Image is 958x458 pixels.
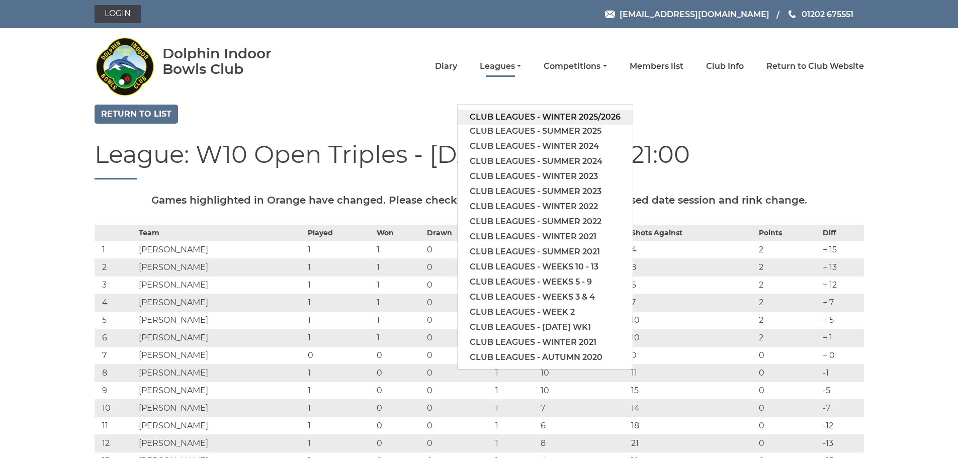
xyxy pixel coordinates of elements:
[820,241,863,258] td: + 15
[458,290,633,305] a: Club leagues - Weeks 3 & 4
[620,9,769,19] span: [EMAIL_ADDRESS][DOMAIN_NAME]
[458,305,633,320] a: Club leagues - Week 2
[136,258,305,276] td: [PERSON_NAME]
[424,276,493,294] td: 0
[305,258,374,276] td: 1
[95,294,137,311] td: 4
[820,417,863,434] td: -12
[374,399,424,417] td: 0
[538,417,628,434] td: 6
[820,399,863,417] td: -7
[95,311,137,329] td: 5
[374,434,424,452] td: 0
[629,276,756,294] td: 6
[544,61,606,72] a: Competitions
[162,46,304,77] div: Dolphin Indoor Bowls Club
[424,417,493,434] td: 0
[424,311,493,329] td: 0
[424,225,493,241] th: Drawn
[629,294,756,311] td: 7
[706,61,744,72] a: Club Info
[305,399,374,417] td: 1
[820,364,863,382] td: -1
[629,311,756,329] td: 10
[374,364,424,382] td: 0
[538,434,628,452] td: 8
[629,241,756,258] td: 4
[305,311,374,329] td: 1
[493,382,539,399] td: 1
[305,329,374,346] td: 1
[756,241,820,258] td: 2
[820,276,863,294] td: + 12
[305,276,374,294] td: 1
[756,311,820,329] td: 2
[457,104,633,370] ul: Leagues
[95,5,141,23] a: Login
[756,225,820,241] th: Points
[802,9,853,19] span: 01202 675551
[424,329,493,346] td: 0
[305,294,374,311] td: 1
[458,169,633,184] a: Club leagues - Winter 2023
[820,346,863,364] td: + 0
[629,434,756,452] td: 21
[629,417,756,434] td: 18
[374,241,424,258] td: 1
[136,329,305,346] td: [PERSON_NAME]
[95,241,137,258] td: 1
[95,382,137,399] td: 9
[136,399,305,417] td: [PERSON_NAME]
[424,399,493,417] td: 0
[629,346,756,364] td: 0
[630,61,683,72] a: Members list
[95,258,137,276] td: 2
[305,382,374,399] td: 1
[458,244,633,259] a: Club leagues - Summer 2021
[374,382,424,399] td: 0
[458,335,633,350] a: Club leagues - Winter 2021
[820,294,863,311] td: + 7
[538,364,628,382] td: 10
[629,364,756,382] td: 11
[458,320,633,335] a: Club leagues - [DATE] wk1
[305,225,374,241] th: Played
[374,258,424,276] td: 1
[458,214,633,229] a: Club leagues - Summer 2022
[756,382,820,399] td: 0
[820,311,863,329] td: + 5
[305,241,374,258] td: 1
[95,105,178,124] a: Return to list
[136,434,305,452] td: [PERSON_NAME]
[820,382,863,399] td: -5
[95,364,137,382] td: 8
[766,61,864,72] a: Return to Club Website
[374,276,424,294] td: 1
[538,399,628,417] td: 7
[629,329,756,346] td: 10
[756,276,820,294] td: 2
[629,382,756,399] td: 15
[305,434,374,452] td: 1
[493,434,539,452] td: 1
[787,8,853,21] a: Phone us 01202 675551
[820,434,863,452] td: -13
[136,311,305,329] td: [PERSON_NAME]
[136,276,305,294] td: [PERSON_NAME]
[424,294,493,311] td: 0
[424,346,493,364] td: 0
[756,399,820,417] td: 0
[493,399,539,417] td: 1
[136,417,305,434] td: [PERSON_NAME]
[95,346,137,364] td: 7
[95,417,137,434] td: 11
[374,225,424,241] th: Won
[756,417,820,434] td: 0
[424,241,493,258] td: 0
[374,417,424,434] td: 0
[756,364,820,382] td: 0
[605,11,615,18] img: Email
[756,434,820,452] td: 0
[424,382,493,399] td: 0
[493,364,539,382] td: 1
